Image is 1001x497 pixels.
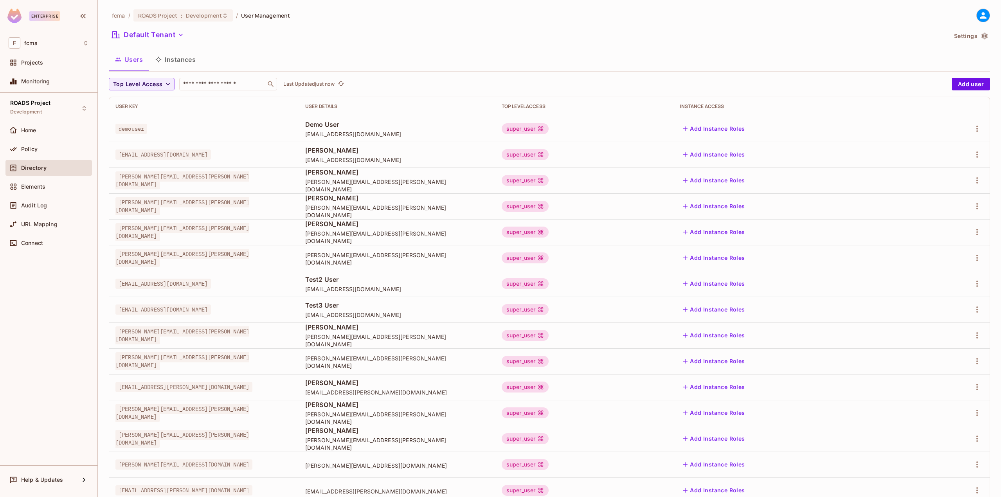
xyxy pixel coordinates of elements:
span: [PERSON_NAME][EMAIL_ADDRESS][DOMAIN_NAME] [305,462,489,469]
span: refresh [338,80,344,88]
div: super_user [502,459,549,470]
img: SReyMgAAAABJRU5ErkJggg== [7,9,22,23]
span: [PERSON_NAME] [305,168,489,176]
span: [EMAIL_ADDRESS][DOMAIN_NAME] [305,311,489,319]
button: Add Instance Roles [680,432,748,445]
span: Projects [21,59,43,66]
div: super_user [502,304,549,315]
span: [EMAIL_ADDRESS][PERSON_NAME][DOMAIN_NAME] [305,389,489,396]
span: [PERSON_NAME][EMAIL_ADDRESS][PERSON_NAME][DOMAIN_NAME] [305,204,489,219]
span: [PERSON_NAME][EMAIL_ADDRESS][PERSON_NAME][DOMAIN_NAME] [115,404,249,422]
span: Elements [21,184,45,190]
li: / [236,12,238,19]
span: Home [21,127,36,133]
div: super_user [502,485,549,496]
button: Add user [952,78,990,90]
span: [EMAIL_ADDRESS][PERSON_NAME][DOMAIN_NAME] [115,382,252,392]
div: User Details [305,103,489,110]
span: Test2 User [305,275,489,284]
span: demouser [115,124,147,134]
button: Settings [951,30,990,42]
span: [PERSON_NAME][EMAIL_ADDRESS][PERSON_NAME][DOMAIN_NAME] [305,355,489,369]
button: Add Instance Roles [680,200,748,212]
span: [PERSON_NAME] [305,426,489,435]
span: Click to refresh data [335,79,346,89]
span: [EMAIL_ADDRESS][DOMAIN_NAME] [115,304,211,315]
span: [EMAIL_ADDRESS][DOMAIN_NAME] [305,130,489,138]
button: Add Instance Roles [680,174,748,187]
button: Add Instance Roles [680,277,748,290]
button: refresh [336,79,346,89]
div: super_user [502,149,549,160]
button: Add Instance Roles [680,484,748,497]
button: Add Instance Roles [680,252,748,264]
div: Enterprise [29,11,60,21]
span: URL Mapping [21,221,58,227]
span: [PERSON_NAME][EMAIL_ADDRESS][PERSON_NAME][DOMAIN_NAME] [115,352,249,370]
button: Add Instance Roles [680,122,748,135]
span: [EMAIL_ADDRESS][DOMAIN_NAME] [305,285,489,293]
div: super_user [502,356,549,367]
button: Add Instance Roles [680,458,748,471]
span: [EMAIL_ADDRESS][DOMAIN_NAME] [115,279,211,289]
span: ROADS Project [10,100,50,106]
button: Instances [149,50,202,69]
span: Monitoring [21,78,50,85]
span: Development [10,109,42,115]
span: [EMAIL_ADDRESS][DOMAIN_NAME] [305,156,489,164]
div: super_user [502,382,549,393]
span: F [9,37,20,49]
span: : [180,13,183,19]
span: [PERSON_NAME] [305,194,489,202]
span: Demo User [305,120,489,129]
button: Users [109,50,149,69]
p: Last Updated just now [283,81,335,87]
div: super_user [502,330,549,341]
span: [PERSON_NAME] [305,323,489,331]
span: Development [186,12,222,19]
span: [PERSON_NAME][EMAIL_ADDRESS][PERSON_NAME][DOMAIN_NAME] [305,230,489,245]
span: [PERSON_NAME][EMAIL_ADDRESS][PERSON_NAME][DOMAIN_NAME] [305,333,489,348]
div: super_user [502,252,549,263]
span: [PERSON_NAME][EMAIL_ADDRESS][PERSON_NAME][DOMAIN_NAME] [305,436,489,451]
li: / [128,12,130,19]
span: [EMAIL_ADDRESS][PERSON_NAME][DOMAIN_NAME] [115,485,252,495]
div: super_user [502,175,549,186]
div: super_user [502,433,549,444]
span: [PERSON_NAME][EMAIL_ADDRESS][PERSON_NAME][DOMAIN_NAME] [115,430,249,448]
span: [PERSON_NAME][EMAIL_ADDRESS][PERSON_NAME][DOMAIN_NAME] [115,197,249,215]
span: Top Level Access [113,79,162,89]
span: [EMAIL_ADDRESS][DOMAIN_NAME] [115,149,211,160]
span: [PERSON_NAME] [305,400,489,409]
span: ROADS Project [138,12,178,19]
button: Add Instance Roles [680,381,748,393]
span: [PERSON_NAME][EMAIL_ADDRESS][PERSON_NAME][DOMAIN_NAME] [115,223,249,241]
button: Add Instance Roles [680,329,748,342]
div: Top Level Access [502,103,668,110]
span: Test3 User [305,301,489,310]
div: super_user [502,201,549,212]
span: [PERSON_NAME][EMAIL_ADDRESS][DOMAIN_NAME] [115,459,252,470]
button: Top Level Access [109,78,175,90]
div: super_user [502,407,549,418]
div: Instance Access [680,103,908,110]
span: Workspace: fcma [24,40,38,46]
div: super_user [502,123,549,134]
button: Default Tenant [109,29,187,41]
span: [PERSON_NAME][EMAIL_ADDRESS][PERSON_NAME][DOMAIN_NAME] [115,249,249,267]
div: super_user [502,278,549,289]
span: [EMAIL_ADDRESS][PERSON_NAME][DOMAIN_NAME] [305,488,489,495]
span: [PERSON_NAME][EMAIL_ADDRESS][PERSON_NAME][DOMAIN_NAME] [305,411,489,425]
span: the active workspace [112,12,125,19]
span: [PERSON_NAME] [305,220,489,228]
span: [PERSON_NAME] [305,378,489,387]
span: Policy [21,146,38,152]
span: [PERSON_NAME][EMAIL_ADDRESS][PERSON_NAME][DOMAIN_NAME] [115,171,249,189]
div: super_user [502,227,549,238]
span: Connect [21,240,43,246]
span: Audit Log [21,202,47,209]
button: Add Instance Roles [680,148,748,161]
button: Add Instance Roles [680,226,748,238]
span: Help & Updates [21,477,63,483]
div: User Key [115,103,293,110]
